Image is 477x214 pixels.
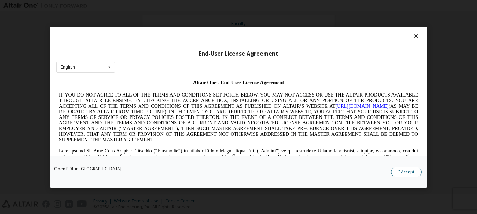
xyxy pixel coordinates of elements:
div: English [61,65,75,69]
span: IF YOU DO NOT AGREE TO ALL OF THE TERMS AND CONDITIONS SET FORTH BELOW, YOU MAY NOT ACCESS OR USE... [3,15,362,65]
button: I Accept [391,166,422,177]
span: Altair One - End User License Agreement [137,3,228,8]
div: End-User License Agreement [56,50,421,57]
a: [URL][DOMAIN_NAME] [279,27,332,32]
span: Lore Ipsumd Sit Ame Cons Adipisc Elitseddo (“Eiusmodte”) in utlabor Etdolo Magnaaliqua Eni. (“Adm... [3,71,362,121]
a: Open PDF in [GEOGRAPHIC_DATA] [54,166,122,171]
